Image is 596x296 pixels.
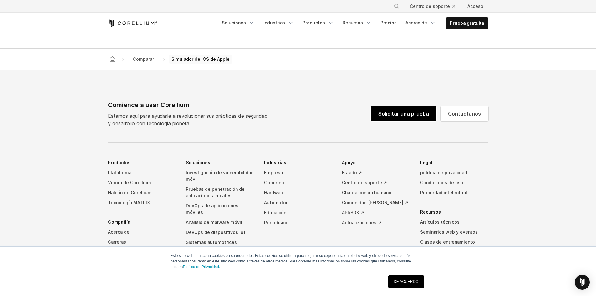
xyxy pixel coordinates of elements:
font: Soluciones [222,20,246,25]
a: Contáctanos [441,106,488,121]
a: Comparar [128,54,159,65]
font: DevOps de aplicaciones móviles [186,203,238,215]
div: Open Intercom Messenger [575,275,590,290]
font: Comunidad [PERSON_NAME] ↗ [342,200,408,205]
font: Sistemas automotrices [186,240,237,245]
a: Hogar de Corellium [107,55,118,64]
font: Precios [380,20,397,25]
font: Estamos aquí para ayudarle a revolucionar sus prácticas de seguridad y desarrollo con tecnología ... [108,113,268,127]
button: Buscar [391,1,402,12]
a: Página de inicio de Corellium [108,19,158,27]
a: DE ACUERDO [388,275,424,288]
a: Solicitar una prueba [371,106,436,121]
font: Comience a usar Corellium [108,101,189,109]
a: Política de Privacidad. [183,265,220,269]
font: Actualizaciones ↗ [342,220,381,225]
font: Comparar [133,56,154,62]
div: Menú de navegación [386,1,488,12]
font: Artículos técnicos [420,219,460,225]
font: Automotor [264,200,288,205]
font: Centro de soporte ↗ [342,180,387,185]
font: Halcón de Corellium [108,190,152,195]
font: DevOps de dispositivos IoT [186,230,246,235]
font: Tecnología MATRIX [108,200,150,205]
font: Pruebas de penetración de aplicaciones móviles [186,186,245,198]
font: Plataforma [108,170,131,175]
font: Solicitar una prueba [378,111,429,117]
font: Víbora de Corellium [108,180,151,185]
font: Simulador de iOS de Apple [171,56,230,62]
font: Empresa [264,170,283,175]
font: API/SDK ↗ [342,210,364,215]
font: Periodismo [264,220,289,225]
font: Chatea con un humano [342,190,391,195]
font: Prueba gratuita [450,20,484,26]
div: Menú de navegación [218,17,488,29]
font: Análisis de malware móvil [186,220,242,225]
font: Contáctanos [448,111,481,117]
font: Educación [264,210,286,215]
font: Este sitio web almacena cookies en su ordenador. Estas cookies se utilizan para mejorar su experi... [171,253,411,269]
font: Centro de soporte [410,3,450,9]
font: Industrias [263,20,285,25]
font: DE ACUERDO [394,279,418,284]
font: Carreras [108,239,126,245]
font: Acerca de [405,20,427,25]
font: Hardware [264,190,285,195]
div: Menú de navegación [108,158,488,293]
font: Condiciones de uso [420,180,463,185]
font: Seminarios web y eventos [420,229,478,235]
font: Productos [303,20,325,25]
font: política de privacidad [420,170,467,175]
font: Investigación de vulnerabilidad móvil [186,170,254,182]
font: Propiedad intelectual [420,190,467,195]
font: Gobierno [264,180,284,185]
font: Recursos [343,20,363,25]
font: Acerca de [108,229,130,235]
font: Clases de entrenamiento [420,239,475,245]
font: Acceso [467,3,483,9]
font: Estado ↗ [342,170,362,175]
